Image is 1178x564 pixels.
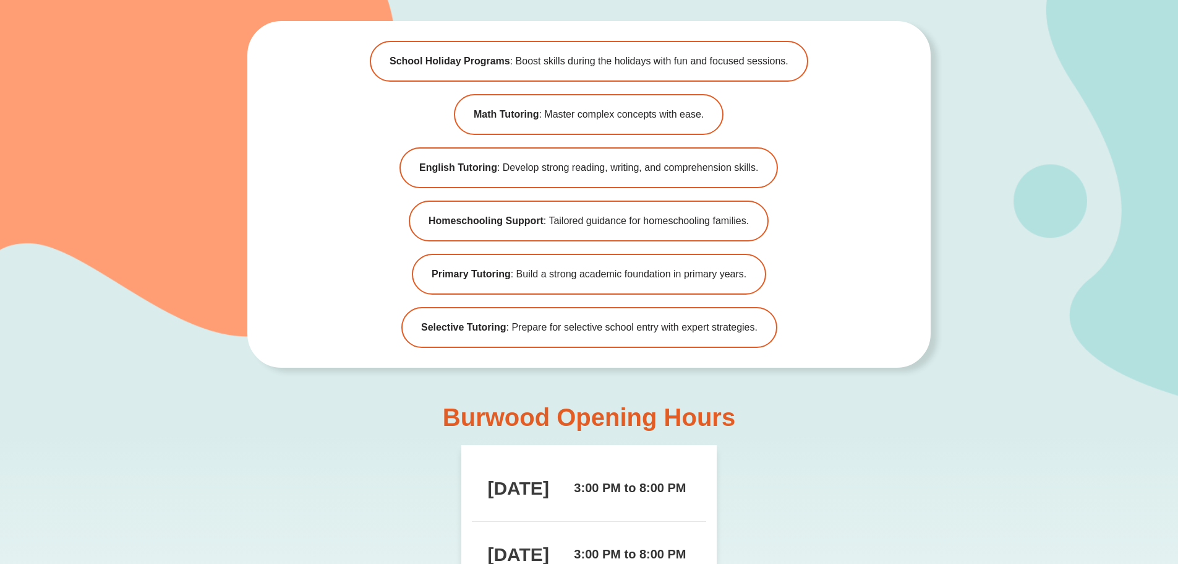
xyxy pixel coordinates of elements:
h2: Burwood Opening Hours [237,405,942,430]
iframe: Chat Widget [1116,505,1178,564]
a: School Holiday Programs: Boost skills during the holidays with fun and focused sessions. [370,41,808,82]
span: : Tailored guidance for homeschooling families. [429,214,749,228]
span: 3:00 PM to 8:00 PM [563,466,697,511]
a: Selective Tutoring: Prepare for selective school entry with expert strategies. [401,307,777,348]
a: English Tutoring: Develop strong reading, writing, and comprehension skills. [399,147,778,188]
span: : Master complex concepts with ease. [474,108,704,121]
b: Primary Tutoring [432,269,511,279]
a: Primary Tutoring: Build a strong academic foundation in primary years. [412,254,766,295]
a: Math Tutoring: Master complex concepts with ease. [454,94,723,135]
b: Homeschooling Support [429,215,544,226]
span: [DATE] [480,464,555,513]
b: Math Tutoring [474,109,539,119]
b: English Tutoring [419,162,497,173]
b: School Holiday Programs [390,56,510,66]
span: : Boost skills during the holidays with fun and focused sessions. [390,54,788,68]
span: : Develop strong reading, writing, and comprehension skills. [419,161,758,175]
span: : Prepare for selective school entry with expert strategies. [421,321,758,334]
b: Selective Tutoring [421,322,506,332]
span: : Build a strong academic foundation in primary years. [432,267,746,281]
a: Homeschooling Support: Tailored guidance for homeschooling families. [409,201,769,241]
